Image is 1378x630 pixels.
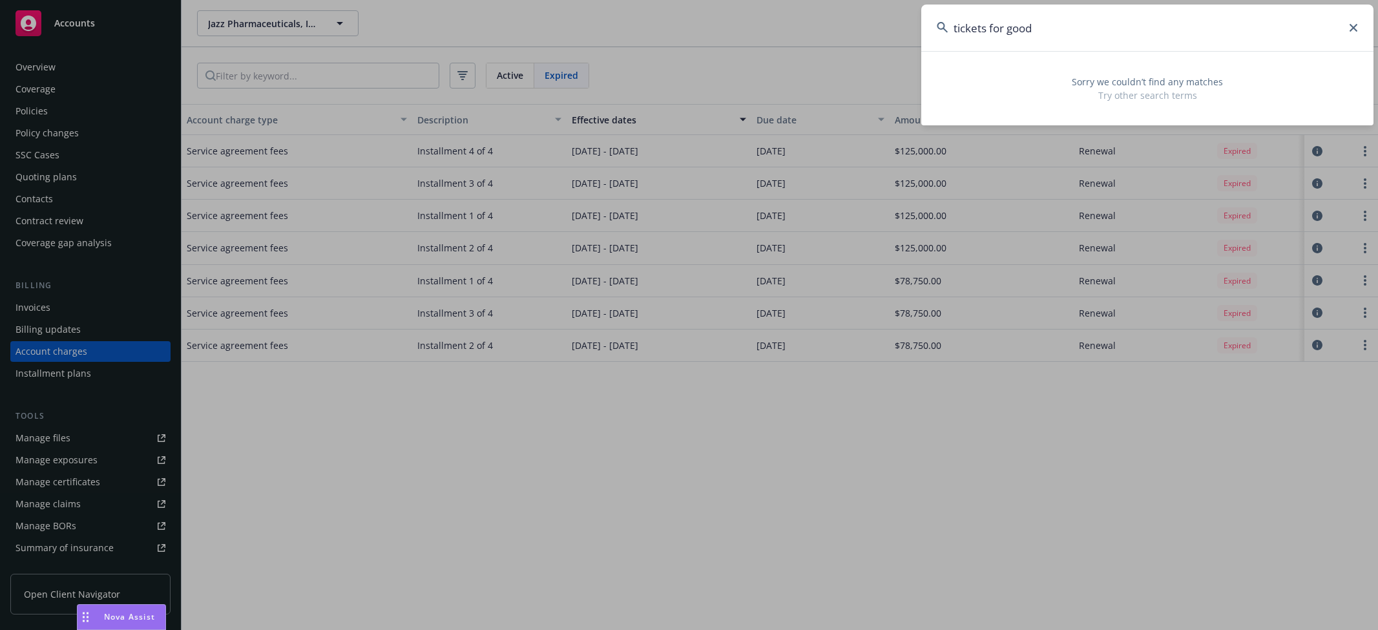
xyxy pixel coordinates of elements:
[937,75,1358,89] span: Sorry we couldn’t find any matches
[937,89,1358,102] span: Try other search terms
[921,5,1373,51] input: Search...
[78,605,94,629] div: Drag to move
[77,604,166,630] button: Nova Assist
[104,611,155,622] span: Nova Assist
